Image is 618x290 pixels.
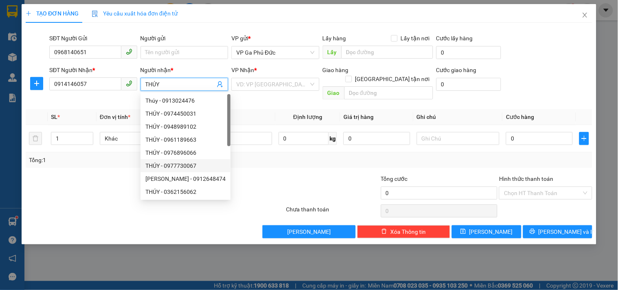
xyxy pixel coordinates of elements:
[357,225,450,238] button: deleteXóa Thông tin
[49,34,137,43] div: SĐT Người Gửi
[26,10,79,17] span: TẠO ĐƠN HÀNG
[341,46,433,59] input: Dọc đường
[231,67,254,73] span: VP Nhận
[413,109,503,125] th: Ghi chú
[76,34,341,44] li: Số nhà [STREET_ADDRESS][PERSON_NAME]
[145,96,226,105] div: Thúy - 0913024476
[323,86,344,99] span: Giao
[145,148,226,157] div: THÚY - 0976896066
[352,75,433,83] span: [GEOGRAPHIC_DATA] tận nơi
[343,114,374,120] span: Giá trị hàng
[126,80,132,87] span: phone
[49,66,137,75] div: SĐT Người Nhận
[217,81,223,88] span: user-add
[530,228,535,235] span: printer
[436,78,501,91] input: Cước giao hàng
[293,114,322,120] span: Định lượng
[141,94,231,107] div: Thúy - 0913024476
[30,77,43,90] button: plus
[92,11,98,17] img: icon
[452,225,521,238] button: save[PERSON_NAME]
[523,225,592,238] button: printer[PERSON_NAME] và In
[141,159,231,172] div: THÚY - 0977730067
[539,227,596,236] span: [PERSON_NAME] và In
[344,86,433,99] input: Dọc đường
[499,176,553,182] label: Hình thức thanh toán
[92,10,178,17] span: Yêu cầu xuất hóa đơn điện tử
[145,135,226,144] div: THÚY - 0961189663
[141,146,231,159] div: THÚY - 0976896066
[579,132,589,145] button: plus
[141,133,231,146] div: THÚY - 0961189663
[126,48,132,55] span: phone
[26,11,31,16] span: plus
[436,46,501,59] input: Cước lấy hàng
[141,172,231,185] div: THÚY HẰNG - 0912648474
[343,132,410,145] input: 0
[51,114,57,120] span: SL
[29,132,42,145] button: delete
[236,46,314,59] span: VP Ga Phủ Đức
[469,227,513,236] span: [PERSON_NAME]
[390,227,426,236] span: Xóa Thông tin
[105,132,178,145] span: Khác
[582,12,588,18] span: close
[141,66,228,75] div: Người nhận
[100,114,130,120] span: Đơn vị tính
[145,122,226,131] div: THÚY - 0948989102
[145,161,226,170] div: THÚY - 0977730067
[285,205,380,219] div: Chưa thanh toán
[436,67,477,73] label: Cước giao hàng
[506,114,534,120] span: Cước hàng
[417,132,499,145] input: Ghi Chú
[141,34,228,43] div: Người gửi
[436,35,473,42] label: Cước lấy hàng
[580,135,589,142] span: plus
[323,35,346,42] span: Lấy hàng
[231,34,319,43] div: VP gửi
[460,228,466,235] span: save
[76,44,341,55] li: Hotline: 1900400028
[398,34,433,43] span: Lấy tận nơi
[329,132,337,145] span: kg
[141,107,231,120] div: THÚY - 0974450031
[381,228,387,235] span: delete
[323,67,349,73] span: Giao hàng
[99,9,318,32] b: Công ty TNHH Trọng Hiếu Phú Thọ - Nam Cường Limousine
[31,80,43,87] span: plus
[287,227,331,236] span: [PERSON_NAME]
[29,156,239,165] div: Tổng: 1
[323,46,341,59] span: Lấy
[145,174,226,183] div: [PERSON_NAME] - 0912648474
[262,225,355,238] button: [PERSON_NAME]
[381,176,408,182] span: Tổng cước
[141,185,231,198] div: THÚY - 0362156062
[145,187,226,196] div: THÚY - 0362156062
[574,4,596,27] button: Close
[145,109,226,118] div: THÚY - 0974450031
[141,120,231,133] div: THÚY - 0948989102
